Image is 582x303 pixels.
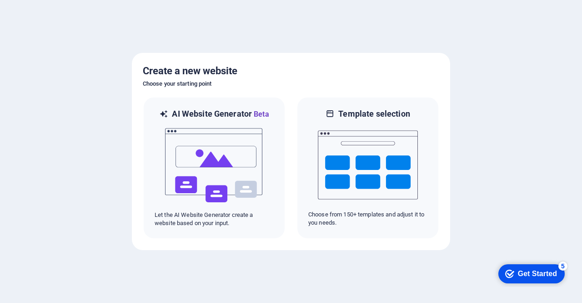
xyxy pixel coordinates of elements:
[143,78,439,89] h6: Choose your starting point
[308,211,427,227] p: Choose from 150+ templates and adjust it to you needs.
[25,10,64,18] div: Get Started
[143,97,286,239] div: AI Website GeneratorBetaaiLet the AI Website Generator create a website based on your input.
[155,211,274,227] p: Let the AI Website Generator create a website based on your input.
[164,120,264,211] img: ai
[5,5,71,24] div: Get Started 5 items remaining, 0% complete
[296,97,439,239] div: Template selectionChoose from 150+ templates and adjust it to you needs.
[252,110,269,118] span: Beta
[172,108,269,120] h6: AI Website Generator
[65,2,74,11] div: 5
[143,64,439,78] h5: Create a new website
[338,108,410,119] h6: Template selection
